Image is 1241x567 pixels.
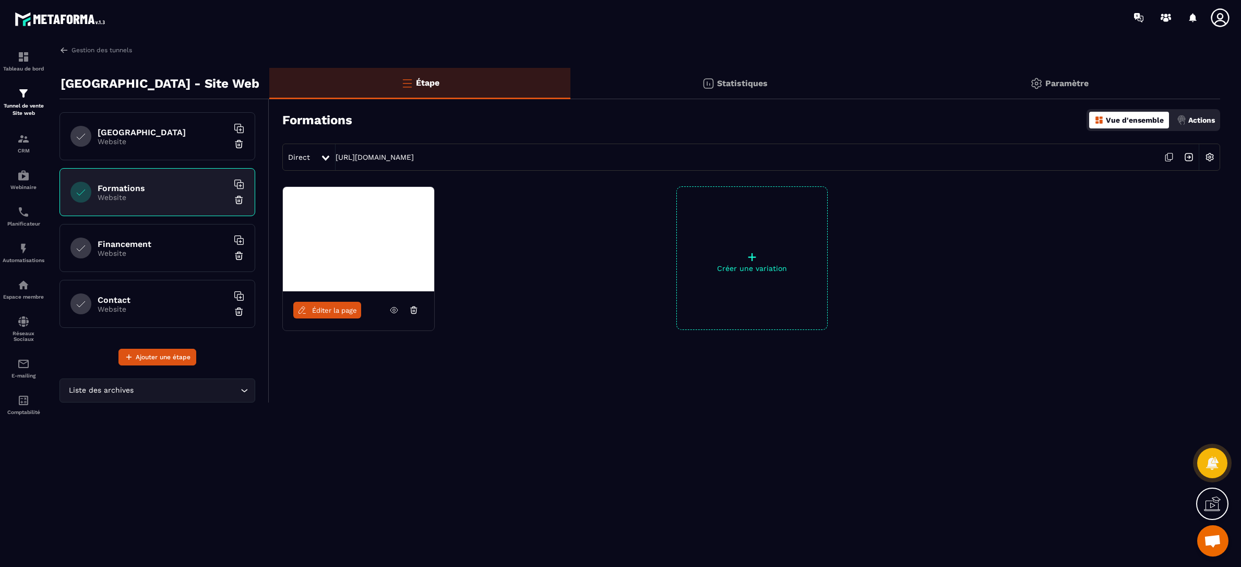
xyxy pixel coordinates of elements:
img: arrow [59,45,69,55]
img: email [17,358,30,370]
p: Créer une variation [677,264,827,273]
p: E-mailing [3,373,44,379]
img: trash [234,195,244,205]
span: Éditer la page [312,306,357,314]
div: Search for option [59,379,255,403]
img: actions.d6e523a2.png [1177,115,1186,125]
p: [GEOGRAPHIC_DATA] - Site Web [61,73,259,94]
a: formationformationTableau de bord [3,43,44,79]
img: accountant [17,394,30,407]
p: Planificateur [3,221,44,227]
img: automations [17,169,30,182]
p: Vue d'ensemble [1106,116,1164,124]
a: Éditer la page [293,302,361,318]
p: Website [98,137,228,146]
h6: [GEOGRAPHIC_DATA] [98,127,228,137]
p: CRM [3,148,44,153]
img: automations [17,279,30,291]
p: Website [98,193,228,202]
img: image [283,187,315,197]
img: formation [17,87,30,100]
input: Search for option [136,385,238,396]
p: Réseaux Sociaux [3,330,44,342]
img: logo [15,9,109,29]
img: formation [17,133,30,145]
a: social-networksocial-networkRéseaux Sociaux [3,308,44,350]
img: setting-gr.5f69749f.svg [1030,77,1043,90]
h3: Formations [282,113,352,127]
a: accountantaccountantComptabilité [3,386,44,423]
span: Ajouter une étape [136,352,190,362]
a: formationformationCRM [3,125,44,161]
h6: Financement [98,239,228,249]
p: Website [98,305,228,313]
a: automationsautomationsEspace membre [3,271,44,308]
button: Ajouter une étape [118,349,196,365]
img: trash [234,251,244,261]
p: Statistiques [717,78,768,88]
a: Gestion des tunnels [59,45,132,55]
img: trash [234,306,244,317]
a: emailemailE-mailing [3,350,44,386]
a: automationsautomationsAutomatisations [3,234,44,271]
p: Étape [416,78,439,88]
img: arrow-next.bcc2205e.svg [1179,147,1199,167]
p: Website [98,249,228,257]
img: stats.20deebd0.svg [702,77,714,90]
p: Actions [1188,116,1215,124]
p: + [677,250,827,264]
img: dashboard-orange.40269519.svg [1094,115,1104,125]
img: automations [17,242,30,255]
a: [URL][DOMAIN_NAME] [336,153,414,161]
p: Comptabilité [3,409,44,415]
p: Webinaire [3,184,44,190]
img: social-network [17,315,30,328]
a: automationsautomationsWebinaire [3,161,44,198]
div: Ouvrir le chat [1197,525,1228,557]
img: bars-o.4a397970.svg [401,77,413,89]
p: Espace membre [3,294,44,300]
p: Tableau de bord [3,66,44,72]
h6: Formations [98,183,228,193]
span: Direct [288,153,310,161]
span: Liste des archives [66,385,136,396]
img: setting-w.858f3a88.svg [1200,147,1220,167]
img: formation [17,51,30,63]
img: scheduler [17,206,30,218]
a: formationformationTunnel de vente Site web [3,79,44,125]
p: Paramètre [1045,78,1089,88]
img: trash [234,139,244,149]
p: Automatisations [3,257,44,263]
h6: Contact [98,295,228,305]
a: schedulerschedulerPlanificateur [3,198,44,234]
p: Tunnel de vente Site web [3,102,44,117]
